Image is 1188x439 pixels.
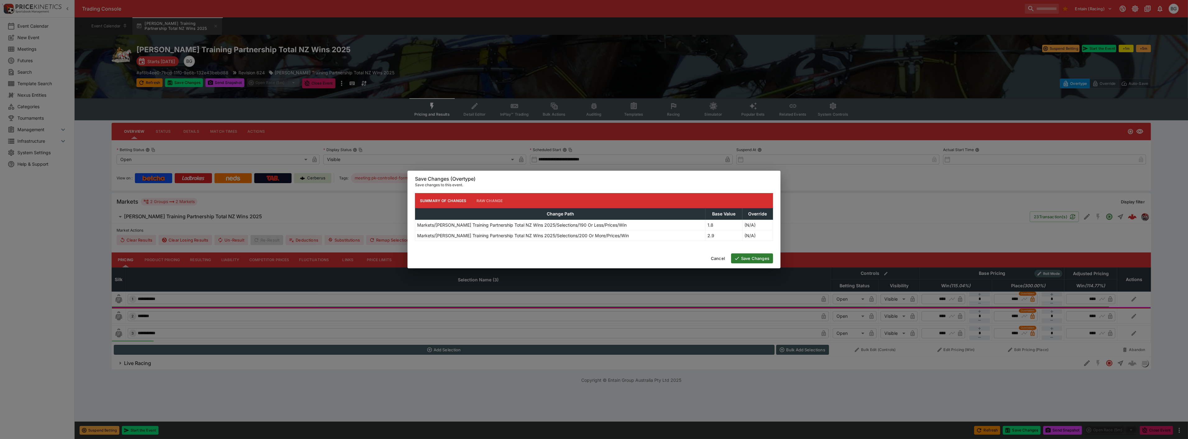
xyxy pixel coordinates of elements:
p: Markets/[PERSON_NAME] Training Partnership Total NZ Wins 2025/Selections/190 Or Less/Prices/Win [417,222,627,228]
td: 2.9 [706,230,742,241]
th: Base Value [706,208,742,220]
button: Cancel [707,253,729,263]
p: Save changes to this event. [415,182,773,188]
td: (N/A) [742,220,773,230]
button: Save Changes [731,253,773,263]
h6: Save Changes (Overtype) [415,176,773,182]
button: Raw Change [472,193,508,208]
th: Change Path [415,208,706,220]
td: 1.8 [706,220,742,230]
button: Summary of Changes [415,193,472,208]
th: Override [742,208,773,220]
p: Markets/[PERSON_NAME] Training Partnership Total NZ Wins 2025/Selections/200 Or More/Prices/Win [417,232,629,239]
td: (N/A) [742,230,773,241]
